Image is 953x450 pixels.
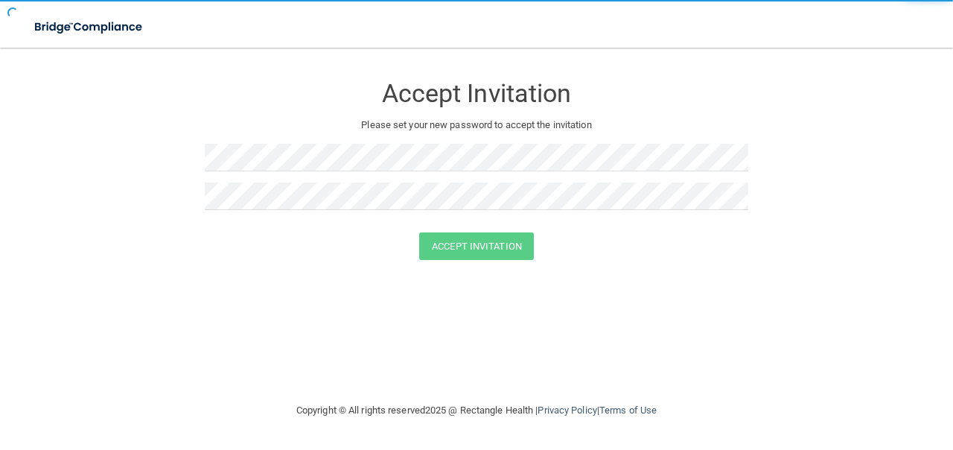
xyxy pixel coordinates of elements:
[419,232,534,260] button: Accept Invitation
[205,80,748,107] h3: Accept Invitation
[22,12,156,42] img: bridge_compliance_login_screen.278c3ca4.svg
[205,387,748,434] div: Copyright © All rights reserved 2025 @ Rectangle Health | |
[538,405,596,416] a: Privacy Policy
[599,405,657,416] a: Terms of Use
[216,116,737,134] p: Please set your new password to accept the invitation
